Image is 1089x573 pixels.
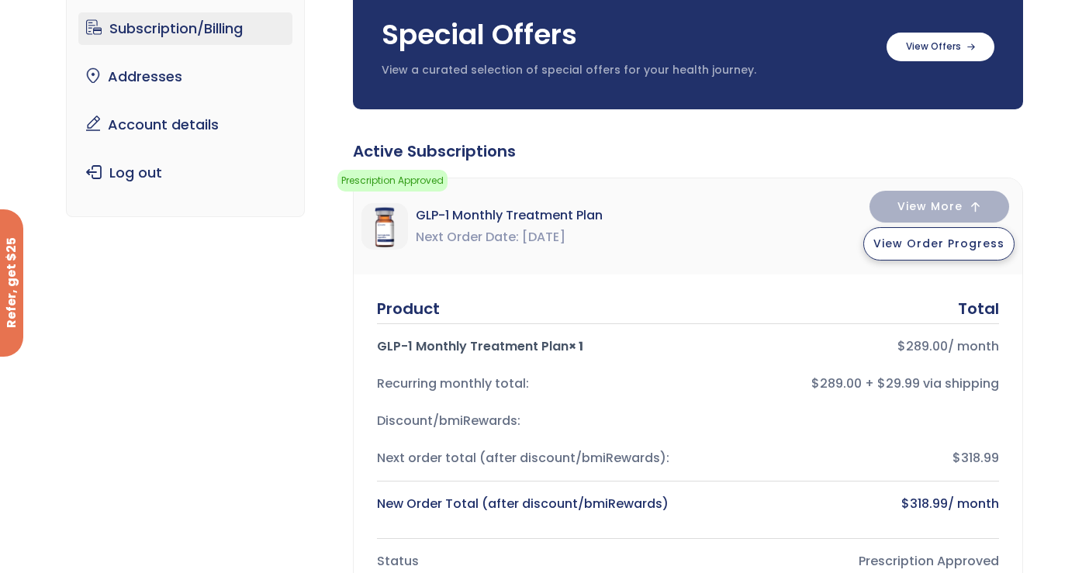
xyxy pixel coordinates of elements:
span: View Order Progress [873,236,1004,251]
a: Subscription/Billing [78,12,293,45]
a: Log out [78,157,293,189]
div: Discount/bmiRewards: [377,410,676,432]
button: View Order Progress [863,227,1015,261]
span: $ [897,337,906,355]
div: / month [700,336,999,357]
div: Total [958,298,999,319]
button: View More [869,191,1009,223]
a: Account details [78,109,293,141]
span: [DATE] [522,226,565,248]
div: Active Subscriptions [353,140,1023,162]
span: View More [897,202,963,212]
p: View a curated selection of special offers for your health journey. [382,63,871,78]
div: $318.99 [700,447,999,469]
div: $289.00 + $29.99 via shipping [700,373,999,395]
bdi: 289.00 [897,337,948,355]
div: New Order Total (after discount/bmiRewards) [377,493,676,515]
span: Next Order Date [416,226,519,248]
div: Product [377,298,440,319]
span: $ [901,495,910,513]
span: GLP-1 Monthly Treatment Plan [416,205,603,226]
h3: Special Offers [382,16,871,54]
span: Prescription Approved [337,170,448,192]
div: / month [700,493,999,515]
div: Next order total (after discount/bmiRewards): [377,447,676,469]
bdi: 318.99 [901,495,948,513]
div: Prescription Approved [700,551,999,572]
a: Addresses [78,60,293,93]
div: Recurring monthly total: [377,373,676,395]
div: Status [377,551,676,572]
div: GLP-1 Monthly Treatment Plan [377,336,676,357]
strong: × 1 [569,337,583,355]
